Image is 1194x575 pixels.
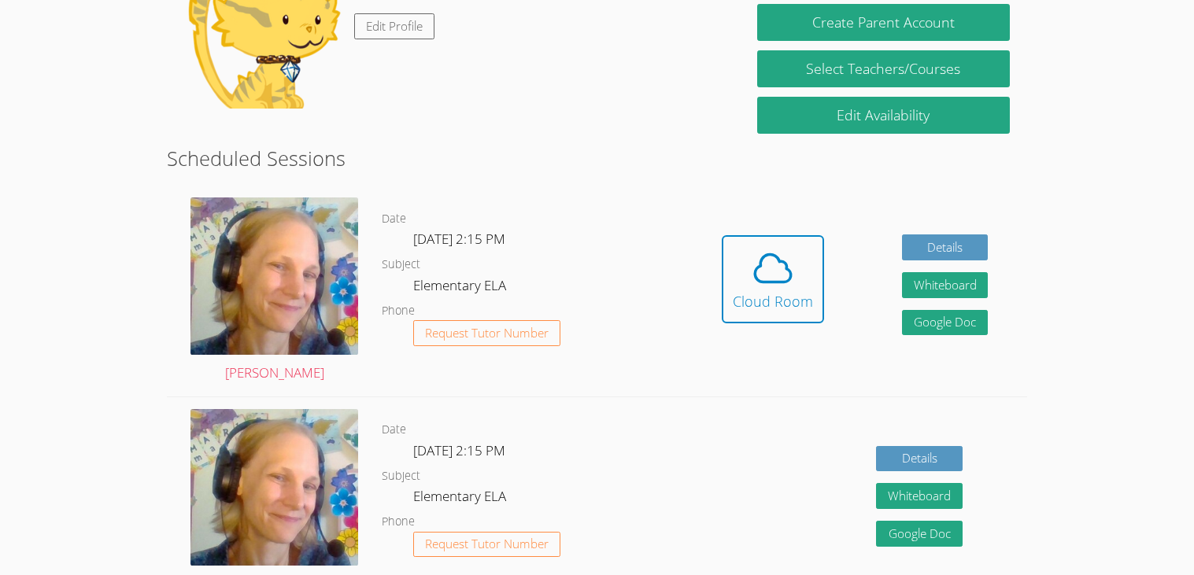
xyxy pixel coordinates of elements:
dt: Phone [382,512,415,532]
a: Google Doc [876,521,963,547]
a: Edit Availability [757,97,1009,134]
button: Whiteboard [902,272,989,298]
button: Cloud Room [722,235,824,323]
a: [PERSON_NAME] [190,197,358,384]
button: Whiteboard [876,483,963,509]
button: Request Tutor Number [413,532,560,558]
img: avatar.png [190,197,358,355]
a: Select Teachers/Courses [757,50,1009,87]
button: Request Tutor Number [413,320,560,346]
dd: Elementary ELA [413,275,509,301]
dd: Elementary ELA [413,485,509,512]
a: Details [902,234,989,260]
dt: Date [382,420,406,440]
dt: Subject [382,466,420,486]
span: [DATE] 2:15 PM [413,230,505,248]
dt: Subject [382,255,420,275]
button: Create Parent Account [757,4,1009,41]
span: Request Tutor Number [425,327,549,339]
span: Request Tutor Number [425,538,549,550]
a: Edit Profile [354,13,434,39]
a: Details [876,446,963,472]
dt: Phone [382,301,415,321]
h2: Scheduled Sessions [167,143,1026,173]
div: Cloud Room [733,290,813,312]
a: Google Doc [902,310,989,336]
dt: Date [382,209,406,229]
span: [DATE] 2:15 PM [413,441,505,459]
img: avatar.png [190,409,358,566]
